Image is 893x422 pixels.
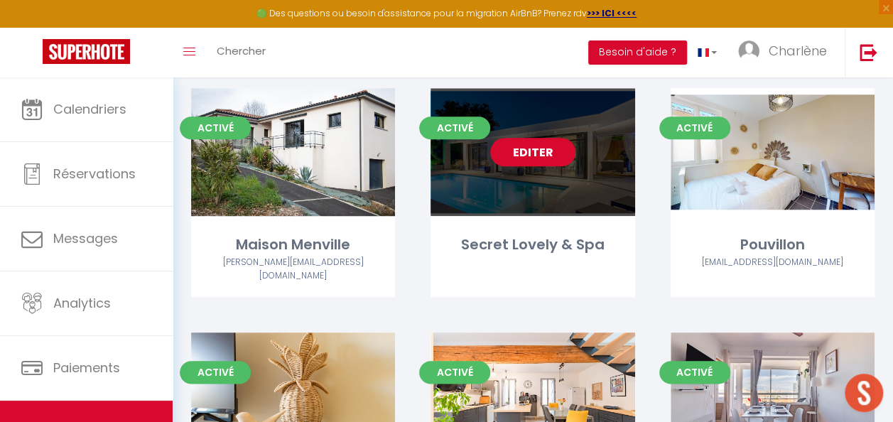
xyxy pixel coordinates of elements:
[671,234,875,256] div: Pouvillon
[659,361,730,384] span: Activé
[53,229,118,247] span: Messages
[490,138,575,166] a: Editer
[180,361,251,384] span: Activé
[419,117,490,139] span: Activé
[587,7,637,19] a: >>> ICI <<<<
[206,28,276,77] a: Chercher
[191,256,395,283] div: Airbnb
[43,39,130,64] img: Super Booking
[431,234,634,256] div: Secret Lovely & Spa
[53,165,136,183] span: Réservations
[727,28,845,77] a: ... Charlène
[53,359,120,377] span: Paiements
[845,374,883,412] div: Ouvrir le chat
[671,256,875,269] div: Airbnb
[769,42,827,60] span: Charlène
[53,100,126,118] span: Calendriers
[738,40,759,62] img: ...
[53,294,111,312] span: Analytics
[180,117,251,139] span: Activé
[217,43,266,58] span: Chercher
[191,234,395,256] div: Maison Menville
[860,43,877,61] img: logout
[588,40,687,65] button: Besoin d'aide ?
[659,117,730,139] span: Activé
[419,361,490,384] span: Activé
